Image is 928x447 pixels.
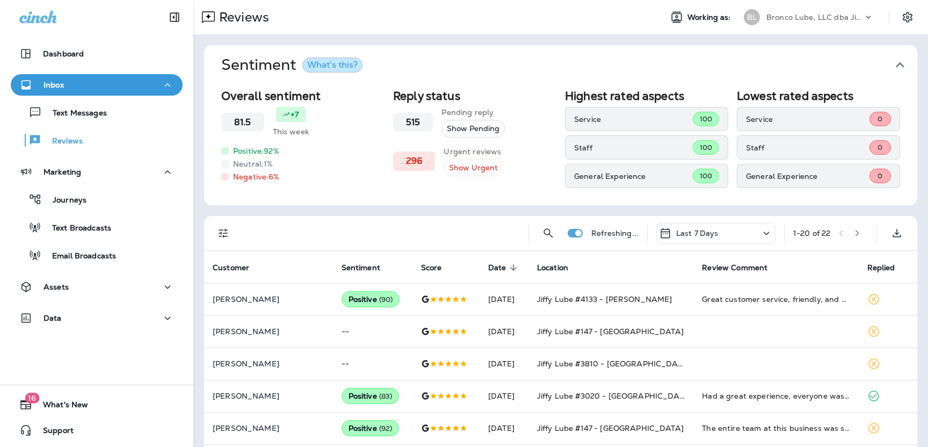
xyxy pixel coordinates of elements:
button: Show Pending [441,120,505,138]
p: [PERSON_NAME] [213,295,324,304]
h3: 81.5 [234,117,251,127]
p: General Experience [574,172,693,181]
p: +7 [291,109,299,120]
button: Data [11,307,183,329]
h3: 515 [406,117,420,127]
span: Working as: [687,13,733,22]
span: Score [421,263,442,272]
span: 0 [878,114,882,124]
span: Location [537,263,568,272]
p: Email Broadcasts [41,251,116,262]
button: SentimentWhat's this? [213,45,926,85]
h2: Overall sentiment [221,89,385,103]
td: [DATE] [480,283,528,315]
span: Sentiment [342,263,394,272]
p: [PERSON_NAME] [213,359,324,368]
span: 0 [878,171,882,181]
span: 16 [25,393,39,403]
span: 0 [878,143,882,152]
span: 100 [700,171,712,181]
button: Assets [11,276,183,298]
div: Had a great experience, everyone was very friendly and professional. I have read the reviews abou... [702,391,850,401]
p: Staff [746,143,869,152]
p: Service [746,115,869,124]
button: Dashboard [11,43,183,64]
span: Jiffy Lube #4133 - [PERSON_NAME] [537,294,672,304]
span: ( 92 ) [379,424,393,433]
p: Negative: 6 % [233,171,280,182]
button: Inbox [11,74,183,96]
td: -- [333,348,412,380]
td: [DATE] [480,412,528,444]
span: ( 90 ) [379,295,393,304]
td: -- [333,315,412,348]
span: Review Comment [702,263,767,272]
div: Positive [342,420,400,436]
p: Urgent reviews [444,146,503,157]
div: SentimentWhat's this? [204,85,917,205]
button: Text Broadcasts [11,216,183,239]
span: Jiffy Lube #3020 - [GEOGRAPHIC_DATA] [537,391,692,401]
p: Positive: 92 % [233,146,279,156]
p: Refreshing... [591,229,639,237]
h2: Highest rated aspects [565,89,728,103]
h2: Lowest rated aspects [737,89,900,103]
span: Replied [867,263,909,272]
div: Great customer service, friendly, and got the job done efficiently and in a timely manner. [702,294,850,305]
span: Sentiment [342,263,380,272]
span: 100 [700,114,712,124]
span: Support [32,426,74,439]
span: Customer [213,263,249,272]
span: Customer [213,263,263,272]
button: Filters [213,222,234,244]
p: Dashboard [43,49,84,58]
p: Marketing [44,168,81,176]
p: Last 7 Days [676,229,719,237]
button: 16What's New [11,394,183,415]
span: Jiffy Lube #147 - [GEOGRAPHIC_DATA] [537,327,684,336]
p: General Experience [746,172,869,181]
span: Date [488,263,506,272]
div: BL [744,9,760,25]
span: Date [488,263,520,272]
button: Export as CSV [886,222,908,244]
td: [DATE] [480,315,528,348]
p: Staff [574,143,693,152]
h2: Reply status [393,89,556,103]
button: Text Messages [11,101,183,124]
p: Service [574,115,693,124]
button: Collapse Sidebar [160,6,190,28]
span: Jiffy Lube #147 - [GEOGRAPHIC_DATA] [537,423,684,433]
p: Journeys [42,196,86,206]
div: Positive [342,291,400,307]
p: Neutral: 1 % [233,158,273,169]
span: What's New [32,400,88,413]
p: Inbox [44,81,64,89]
span: ( 83 ) [379,392,393,401]
p: Reviews [41,136,83,147]
td: [DATE] [480,380,528,412]
span: Location [537,263,582,272]
p: [PERSON_NAME] [213,424,324,432]
button: Email Broadcasts [11,244,183,266]
div: What's this? [307,61,358,69]
p: Text Broadcasts [41,223,111,234]
div: Positive [342,388,400,404]
p: Assets [44,283,69,291]
p: Pending reply [441,107,505,118]
p: This week [273,126,309,137]
div: The entire team at this business was so kind and professional! From the initial phone call with J... [702,423,850,434]
button: Support [11,420,183,441]
button: Search Reviews [538,222,559,244]
p: [PERSON_NAME] [213,392,324,400]
button: Reviews [11,129,183,152]
p: Text Messages [42,109,107,119]
p: Reviews [215,9,269,25]
button: Marketing [11,161,183,183]
p: Data [44,314,62,322]
h1: Sentiment [221,56,363,74]
button: Show Urgent [444,159,503,177]
button: What's this? [302,57,363,73]
h3: 296 [406,156,422,166]
p: [PERSON_NAME] [213,327,324,336]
